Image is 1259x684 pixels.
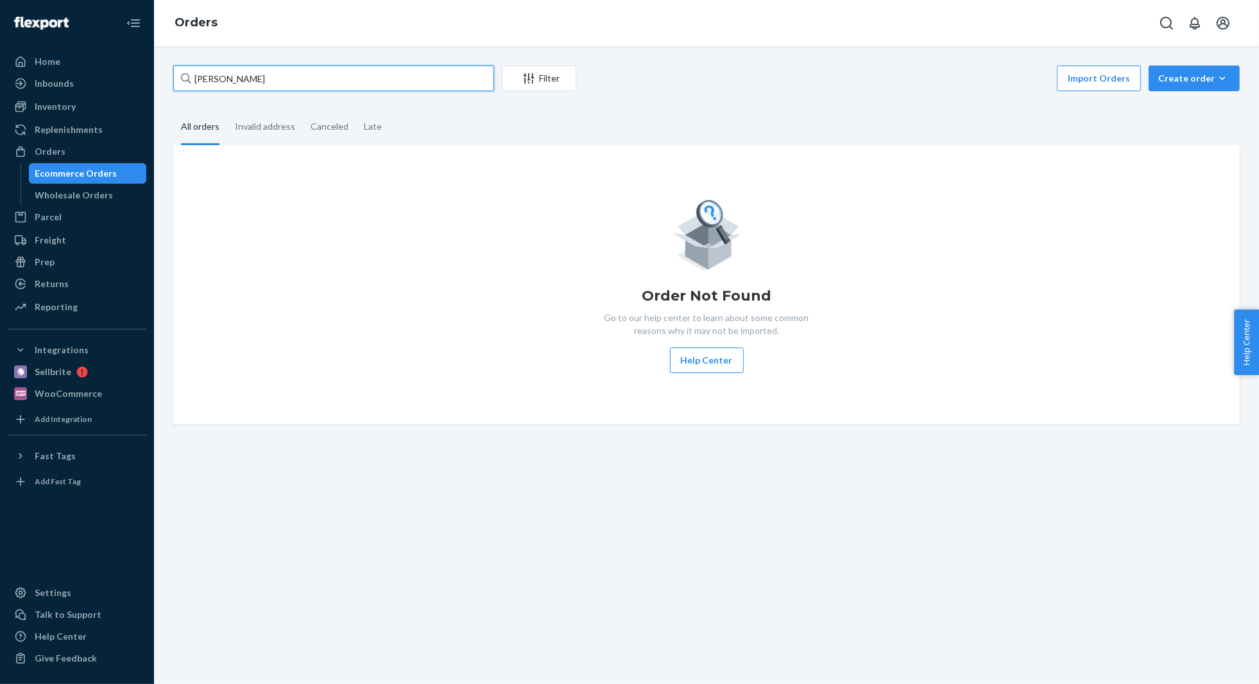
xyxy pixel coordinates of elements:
div: Help Center [35,630,87,643]
div: Late [364,110,382,143]
input: Search orders [173,66,494,91]
a: Parcel [8,207,146,227]
div: Add Fast Tag [35,476,81,487]
a: Inventory [8,96,146,117]
div: Talk to Support [35,608,101,621]
div: Create order [1158,72,1230,85]
a: WooCommerce [8,383,146,404]
div: Prep [35,256,55,268]
div: Returns [35,277,69,290]
div: Settings [35,586,71,599]
div: Reporting [35,301,78,313]
button: Open account menu [1210,10,1236,36]
button: Integrations [8,340,146,360]
div: Orders [35,145,65,158]
button: Help Center [1234,310,1259,375]
a: Returns [8,274,146,294]
button: Open notifications [1182,10,1208,36]
div: Give Feedback [35,652,97,665]
div: Invalid address [235,110,295,143]
div: Canceled [311,110,348,143]
button: Create order [1149,66,1240,91]
a: Reporting [8,297,146,317]
div: Inbounds [35,77,74,90]
a: Prep [8,252,146,272]
div: Add Integration [35,414,92,425]
button: Open Search Box [1154,10,1179,36]
div: Freight [35,234,66,247]
div: Replenishments [35,123,103,136]
div: Filter [502,72,576,85]
ol: breadcrumbs [164,4,228,42]
div: Integrations [35,344,89,356]
a: Orders [8,141,146,162]
a: Help Center [8,626,146,647]
a: Add Fast Tag [8,471,146,492]
img: Flexport logo [14,17,69,30]
img: Empty list [672,197,742,270]
a: Add Integration [8,409,146,430]
h1: Order Not Found [642,286,771,306]
div: All orders [181,110,219,145]
div: Parcel [35,211,62,224]
a: Orders [175,15,218,30]
a: Replenishments [8,119,146,140]
button: Help Center [670,347,744,373]
div: Sellbrite [35,365,71,378]
a: Home [8,51,146,72]
a: Freight [8,230,146,250]
a: Talk to Support [8,604,146,625]
a: Inbounds [8,73,146,94]
button: Fast Tags [8,446,146,466]
div: Fast Tags [35,450,76,462]
div: WooCommerce [35,387,102,400]
div: Wholesale Orders [35,189,114,202]
a: Ecommerce Orders [29,163,147,184]
a: Wholesale Orders [29,185,147,206]
button: Import Orders [1057,66,1141,91]
p: Go to our help center to learn about some common reasons why it may not be imported. [594,311,819,337]
a: Settings [8,583,146,603]
div: Inventory [35,100,76,113]
button: Give Feedback [8,648,146,669]
div: Ecommerce Orders [35,167,117,180]
div: Home [35,55,60,68]
button: Filter [502,66,576,91]
a: Sellbrite [8,362,146,382]
button: Close Navigation [121,10,146,36]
